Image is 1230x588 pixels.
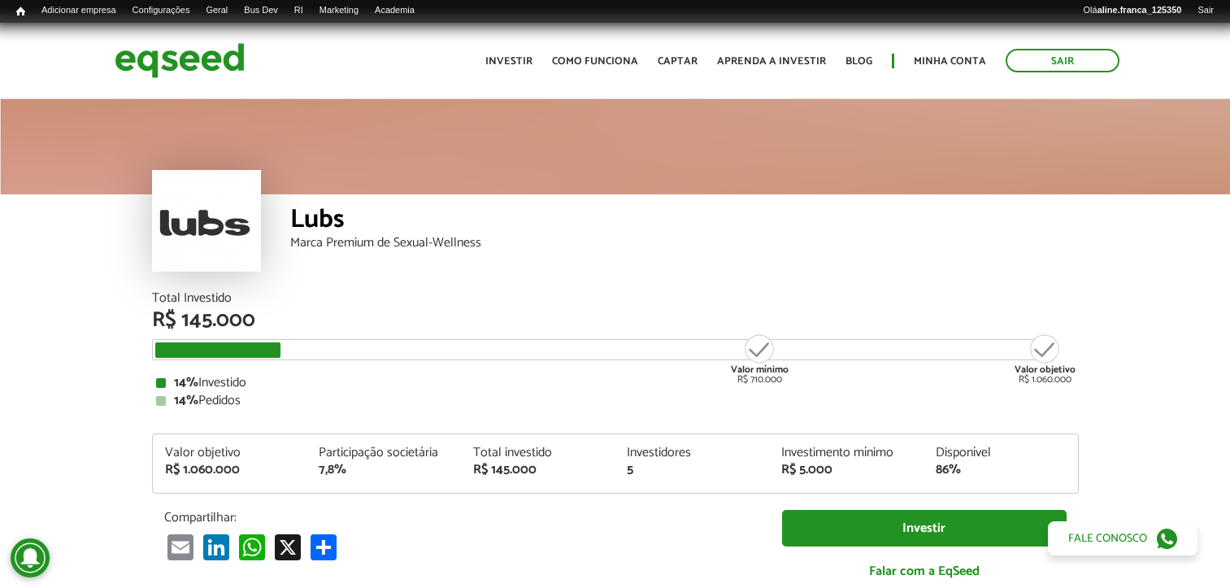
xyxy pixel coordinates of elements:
a: Adicionar empresa [33,4,124,17]
a: Email [164,534,197,560]
a: LinkedIn [200,534,233,560]
a: Minha conta [914,56,986,67]
a: X [272,534,304,560]
a: Sair [1006,49,1119,72]
a: Sair [1189,4,1222,17]
div: 86% [936,464,1066,477]
div: Valor objetivo [165,446,295,460]
div: Investidores [627,446,757,460]
div: Investimento mínimo [781,446,911,460]
strong: Valor mínimo [731,362,789,377]
a: Oláaline.franca_125350 [1076,4,1190,17]
div: R$ 5.000 [781,464,911,477]
span: Início [16,6,25,17]
a: RI [286,4,311,17]
a: Blog [845,56,872,67]
a: Fale conosco [1048,521,1197,555]
a: Marketing [311,4,367,17]
div: Total investido [473,446,603,460]
div: R$ 1.060.000 [1015,333,1076,385]
strong: Valor objetivo [1015,362,1076,377]
a: Início [8,4,33,20]
div: 5 [627,464,757,477]
a: Geral [198,4,236,17]
div: Lubs [290,207,1079,237]
strong: 14% [174,372,198,394]
a: Investir [485,56,532,67]
a: WhatsApp [236,534,268,560]
div: Disponível [936,446,1066,460]
div: 7,8% [319,464,449,477]
div: Participação societária [319,446,449,460]
div: R$ 145.000 [152,310,1079,331]
div: R$ 710.000 [729,333,790,385]
div: Total Investido [152,292,1079,305]
div: R$ 1.060.000 [165,464,295,477]
a: Bus Dev [236,4,286,17]
strong: 14% [174,390,198,412]
a: Aprenda a investir [717,56,826,67]
a: Captar [658,56,698,67]
p: Compartilhar: [164,510,758,525]
strong: aline.franca_125350 [1097,5,1182,15]
div: Marca Premium de Sexual-Wellness [290,237,1079,250]
a: Configurações [124,4,198,17]
div: Pedidos [156,394,1075,407]
div: Investido [156,377,1075,390]
a: Falar com a EqSeed [782,555,1067,588]
div: R$ 145.000 [473,464,603,477]
img: EqSeed [115,39,245,82]
a: Como funciona [552,56,638,67]
a: Academia [367,4,423,17]
a: Compartilhar [307,534,340,560]
a: Investir [782,510,1067,547]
